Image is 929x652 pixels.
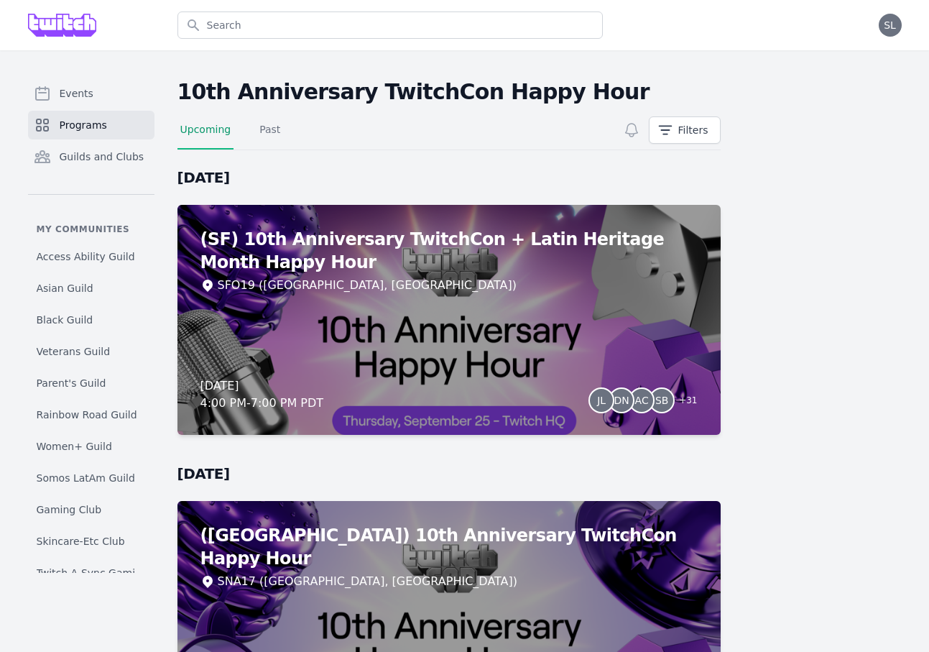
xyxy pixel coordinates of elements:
[177,122,234,150] a: Upcoming
[37,566,146,580] span: Twitch A-Sync Gaming (TAG) Club
[37,281,93,295] span: Asian Guild
[28,560,154,586] a: Twitch A-Sync Gaming (TAG) Club
[28,142,154,171] a: Guilds and Clubs
[177,205,721,435] a: (SF) 10th Anniversary TwitchCon + Latin Heritage Month Happy HourSFO19 ([GEOGRAPHIC_DATA], [GEOGR...
[37,408,137,422] span: Rainbow Road Guild
[28,244,154,270] a: Access Ability Guild
[37,249,135,264] span: Access Ability Guild
[28,465,154,491] a: Somos LatAm Guild
[256,122,283,150] a: Past
[28,307,154,333] a: Black Guild
[635,395,649,405] span: AC
[200,524,698,570] h2: ([GEOGRAPHIC_DATA]) 10th Anniversary TwitchCon Happy Hour
[60,150,144,164] span: Guilds and Clubs
[28,528,154,554] a: Skincare-Etc Club
[28,497,154,523] a: Gaming Club
[884,20,896,30] span: SL
[28,433,154,459] a: Women+ Guild
[655,395,669,405] span: SB
[620,119,643,142] button: Subscribe
[60,86,93,101] span: Events
[28,111,154,139] a: Programs
[200,377,324,412] div: [DATE] 4:00 PM - 7:00 PM PDT
[597,395,606,405] span: JL
[28,79,154,108] a: Events
[28,14,97,37] img: Grove
[37,313,93,327] span: Black Guild
[37,376,106,390] span: Parent's Guild
[37,439,112,454] span: Women+ Guild
[28,370,154,396] a: Parent's Guild
[37,534,125,548] span: Skincare-Etc Club
[28,339,154,364] a: Veterans Guild
[177,12,603,39] input: Search
[200,228,698,274] h2: (SF) 10th Anniversary TwitchCon + Latin Heritage Month Happy Hour
[670,392,697,412] span: + 31
[218,277,517,294] div: SFO19 ([GEOGRAPHIC_DATA], [GEOGRAPHIC_DATA])
[28,224,154,235] p: My communities
[218,573,518,590] div: SNA17 ([GEOGRAPHIC_DATA], [GEOGRAPHIC_DATA])
[37,344,111,359] span: Veterans Guild
[28,402,154,428] a: Rainbow Road Guild
[614,395,629,405] span: DN
[60,118,107,132] span: Programs
[28,275,154,301] a: Asian Guild
[879,14,902,37] button: SL
[177,464,721,484] h2: [DATE]
[28,79,154,573] nav: Sidebar
[37,471,135,485] span: Somos LatAm Guild
[649,116,721,144] button: Filters
[177,79,721,105] h2: 10th Anniversary TwitchCon Happy Hour
[177,167,721,188] h2: [DATE]
[37,502,102,517] span: Gaming Club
